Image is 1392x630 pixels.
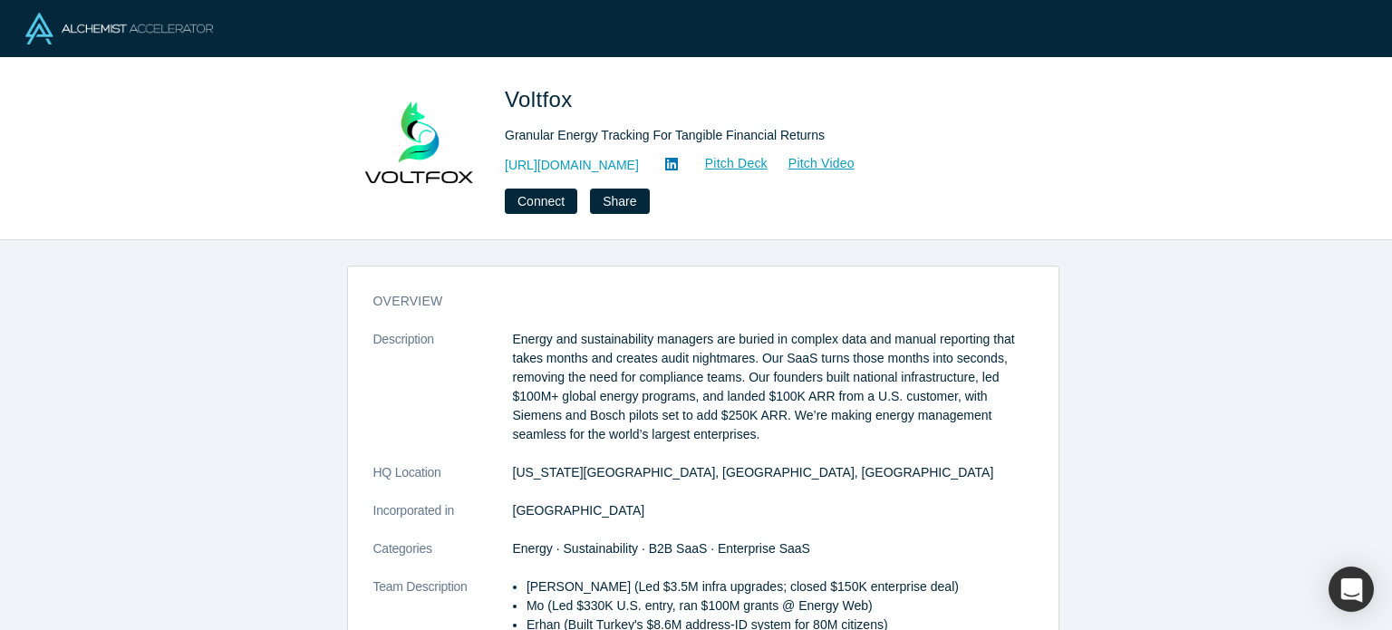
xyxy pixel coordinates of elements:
[513,541,810,556] span: Energy · Sustainability · B2B SaaS · Enterprise SaaS
[505,156,639,175] a: [URL][DOMAIN_NAME]
[373,330,513,463] dt: Description
[505,87,579,111] span: Voltfox
[373,539,513,577] dt: Categories
[373,463,513,501] dt: HQ Location
[505,126,1012,145] div: Granular Energy Tracking For Tangible Financial Returns
[513,330,1033,444] p: Energy and sustainability managers are buried in complex data and manual reporting that takes mon...
[505,189,577,214] button: Connect
[685,153,768,174] a: Pitch Deck
[590,189,649,214] button: Share
[527,596,1033,615] p: Mo (Led $330K U.S. entry, ran $100M grants @ Energy Web)
[513,463,1033,482] dd: [US_STATE][GEOGRAPHIC_DATA], [GEOGRAPHIC_DATA], [GEOGRAPHIC_DATA]
[373,292,1008,311] h3: overview
[513,501,1033,520] dd: [GEOGRAPHIC_DATA]
[373,501,513,539] dt: Incorporated in
[25,13,213,44] img: Alchemist Logo
[768,153,855,174] a: Pitch Video
[353,83,479,210] img: Voltfox's Logo
[527,577,1033,596] p: [PERSON_NAME] (Led $3.5M infra upgrades; closed $150K enterprise deal)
